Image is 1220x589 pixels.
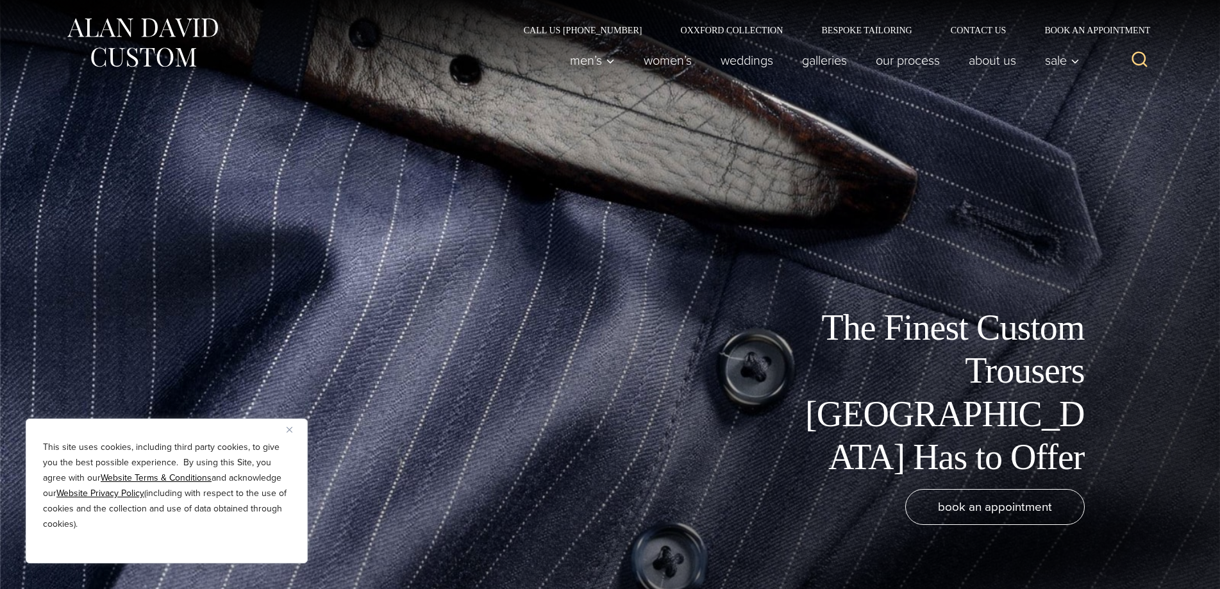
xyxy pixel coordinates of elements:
a: Contact Us [932,26,1026,35]
a: weddings [706,47,787,73]
a: Oxxford Collection [661,26,802,35]
a: Book an Appointment [1025,26,1155,35]
a: Our Process [861,47,954,73]
span: Sale [1045,54,1080,67]
span: book an appointment [938,497,1052,516]
a: Website Terms & Conditions [101,471,212,485]
nav: Primary Navigation [555,47,1086,73]
a: Galleries [787,47,861,73]
img: Close [287,427,292,433]
h1: The Finest Custom Trousers [GEOGRAPHIC_DATA] Has to Offer [796,306,1085,479]
a: Women’s [629,47,706,73]
a: About Us [954,47,1030,73]
a: Call Us [PHONE_NUMBER] [505,26,662,35]
img: Alan David Custom [65,14,219,71]
a: Website Privacy Policy [56,486,144,500]
a: book an appointment [905,489,1085,525]
button: Close [287,422,302,437]
p: This site uses cookies, including third party cookies, to give you the best possible experience. ... [43,440,290,532]
button: View Search Form [1124,45,1155,76]
a: Bespoke Tailoring [802,26,931,35]
span: Men’s [570,54,615,67]
nav: Secondary Navigation [505,26,1155,35]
